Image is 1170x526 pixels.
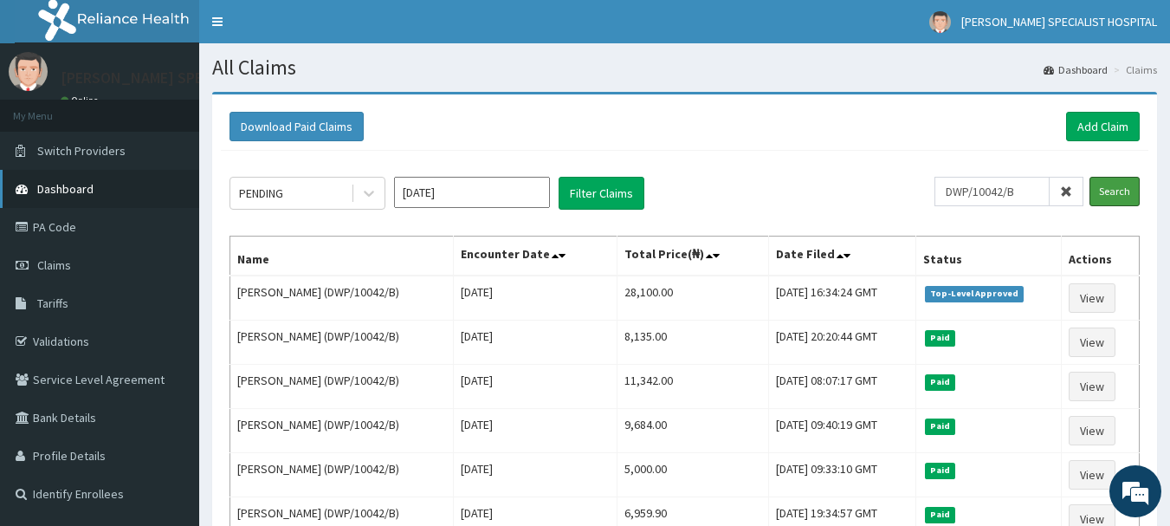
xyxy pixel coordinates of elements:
[32,87,70,130] img: d_794563401_company_1708531726252_794563401
[617,276,769,321] td: 28,100.00
[769,276,915,321] td: [DATE] 16:34:24 GMT
[617,453,769,497] td: 5,000.00
[9,346,330,406] textarea: Type your message and hit 'Enter'
[769,237,915,276] th: Date Filed
[769,409,915,453] td: [DATE] 09:40:19 GMT
[453,237,617,276] th: Encounter Date
[769,321,915,365] td: [DATE] 20:20:44 GMT
[915,237,1062,276] th: Status
[1069,372,1115,401] a: View
[61,70,326,86] p: [PERSON_NAME] SPECIALIST HOSPITAL
[37,143,126,159] span: Switch Providers
[230,453,454,497] td: [PERSON_NAME] (DWP/10042/B)
[37,295,68,311] span: Tariffs
[925,507,956,523] span: Paid
[925,286,1025,302] span: Top-Level Approved
[453,321,617,365] td: [DATE]
[617,237,769,276] th: Total Price(₦)
[37,181,94,197] span: Dashboard
[925,374,956,390] span: Paid
[61,94,102,107] a: Online
[1069,283,1115,313] a: View
[1066,112,1140,141] a: Add Claim
[1069,460,1115,490] a: View
[37,257,71,273] span: Claims
[559,177,644,210] button: Filter Claims
[230,276,454,321] td: [PERSON_NAME] (DWP/10042/B)
[769,453,915,497] td: [DATE] 09:33:10 GMT
[230,409,454,453] td: [PERSON_NAME] (DWP/10042/B)
[9,52,48,91] img: User Image
[230,237,454,276] th: Name
[961,14,1157,29] span: [PERSON_NAME] SPECIALIST HOSPITAL
[925,330,956,346] span: Paid
[769,365,915,409] td: [DATE] 08:07:17 GMT
[453,276,617,321] td: [DATE]
[100,154,239,329] span: We're online!
[617,321,769,365] td: 8,135.00
[934,177,1050,206] input: Search by HMO ID
[617,365,769,409] td: 11,342.00
[617,409,769,453] td: 9,684.00
[453,409,617,453] td: [DATE]
[1069,328,1115,357] a: View
[925,419,956,434] span: Paid
[284,9,326,50] div: Minimize live chat window
[453,453,617,497] td: [DATE]
[229,112,364,141] button: Download Paid Claims
[90,97,291,120] div: Chat with us now
[1062,237,1140,276] th: Actions
[1069,416,1115,445] a: View
[925,463,956,478] span: Paid
[230,321,454,365] td: [PERSON_NAME] (DWP/10042/B)
[929,11,951,33] img: User Image
[394,177,550,208] input: Select Month and Year
[453,365,617,409] td: [DATE]
[239,185,283,202] div: PENDING
[1089,177,1140,206] input: Search
[230,365,454,409] td: [PERSON_NAME] (DWP/10042/B)
[212,56,1157,79] h1: All Claims
[1109,62,1157,77] li: Claims
[1044,62,1108,77] a: Dashboard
